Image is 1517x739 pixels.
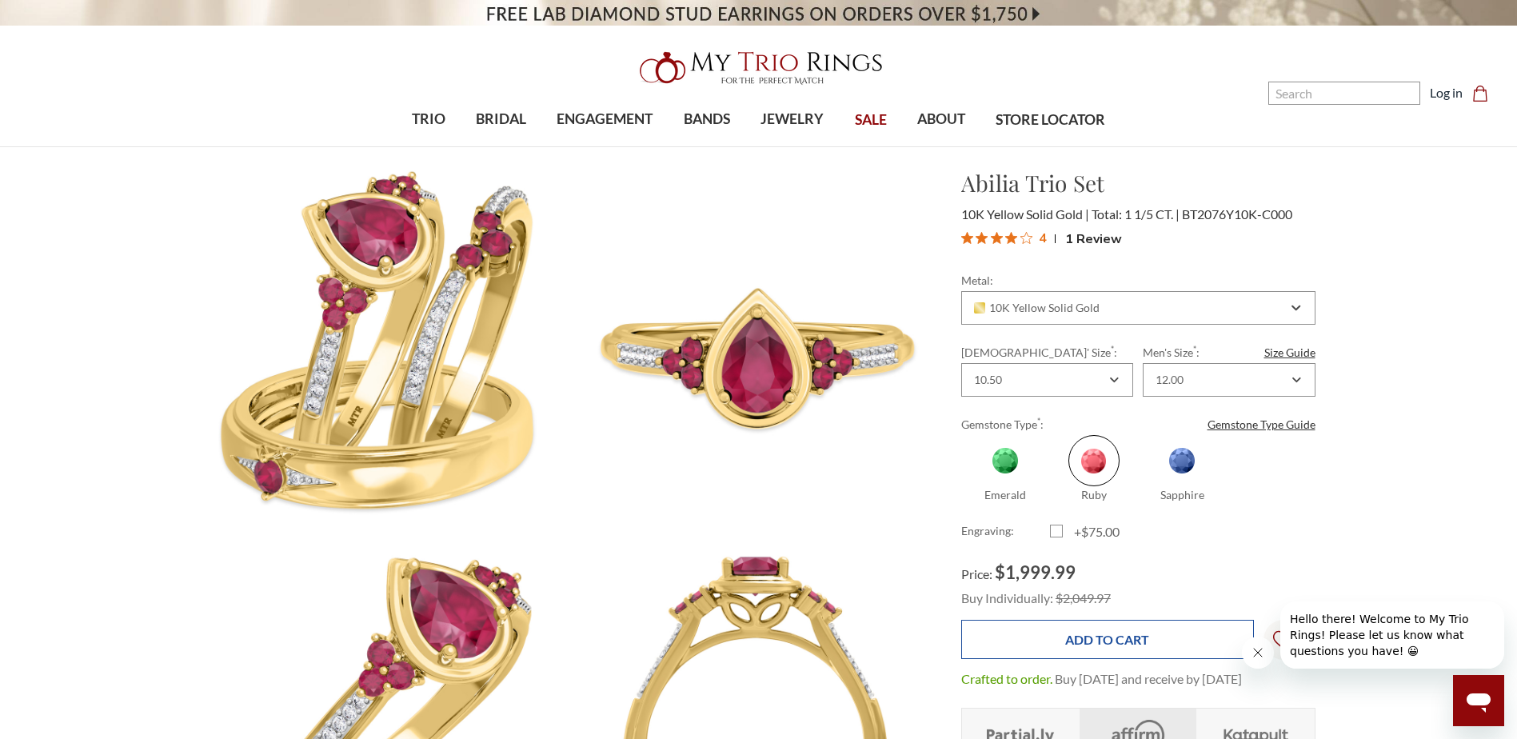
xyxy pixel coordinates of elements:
span: TRIO [412,109,445,130]
img: My Trio Rings [631,42,887,94]
span: Sapphire [1156,435,1208,486]
span: $2,049.97 [1056,590,1111,605]
span: 10K Yellow Solid Gold [961,206,1089,222]
span: Ruby [1081,488,1107,501]
span: BRIDAL [476,109,526,130]
div: Combobox [961,363,1133,397]
iframe: Close message [1242,637,1274,669]
label: [DEMOGRAPHIC_DATA]' Size : [961,344,1133,361]
div: 12.00 [1156,373,1184,386]
label: Gemstone Type : [961,416,1315,433]
a: ABOUT [902,94,980,146]
label: Engraving: [961,522,1050,541]
label: Men's Size : [1143,344,1315,361]
button: submenu toggle [421,146,437,147]
dt: Crafted to order. [961,669,1052,689]
a: Cart with 0 items [1472,83,1498,102]
a: Gemstone Type Guide [1208,416,1315,433]
div: Combobox [1143,363,1315,397]
img: Photo of Abilia 1 1/5 ct tw. Pear Solitaire Trio Set 10K Yellow Gold [BT2076YE-C000] [569,167,935,533]
span: Emerald [980,435,1031,486]
span: Buy Individually: [961,590,1053,605]
span: $1,999.99 [995,561,1076,583]
span: Sapphire [1160,488,1204,501]
a: BANDS [669,94,745,146]
a: SALE [839,94,901,146]
button: submenu toggle [597,146,613,147]
span: 10K Yellow Solid Gold [974,302,1100,314]
a: Size Guide [1264,344,1315,361]
button: submenu toggle [493,146,509,147]
span: JEWELRY [760,109,824,130]
iframe: Message from company [1280,601,1504,669]
span: BANDS [684,109,730,130]
a: ENGAGEMENT [541,94,668,146]
span: STORE LOCATOR [996,110,1105,130]
div: Combobox [961,291,1315,325]
span: Price: [961,566,992,581]
a: BRIDAL [461,94,541,146]
span: SALE [855,110,887,130]
input: Search and use arrows or TAB to navigate results [1268,82,1420,105]
a: My Trio Rings [440,42,1077,94]
a: Log in [1430,83,1463,102]
span: ENGAGEMENT [557,109,653,130]
a: JEWELRY [745,94,839,146]
span: Total: 1 1/5 CT. [1092,206,1180,222]
label: +$75.00 [1050,522,1139,541]
button: submenu toggle [784,146,800,147]
a: STORE LOCATOR [980,94,1120,146]
h1: Abilia Trio Set [961,166,1315,200]
button: Rated 4 out of 5 stars from 1 reviews. Jump to reviews. [961,226,1122,250]
span: ABOUT [917,109,965,130]
a: TRIO [397,94,461,146]
label: Metal: [961,272,1315,289]
iframe: Button to launch messaging window [1453,675,1504,726]
span: Emerald [984,488,1026,501]
dd: Buy [DATE] and receive by [DATE] [1055,669,1242,689]
img: Photo of Abilia 1 1/5 ct tw. Pear Solitaire Trio Set 10K Yellow Gold [BT2076Y-C000] [203,167,569,533]
span: 1 Review [1065,226,1122,250]
span: Ruby [1068,435,1120,486]
button: submenu toggle [933,146,949,147]
span: BT2076Y10K-C000 [1182,206,1292,222]
button: submenu toggle [699,146,715,147]
span: 4 [1039,227,1047,247]
div: 10.50 [974,373,1002,386]
input: Add to Cart [961,620,1254,659]
svg: cart.cart_preview [1472,86,1488,102]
